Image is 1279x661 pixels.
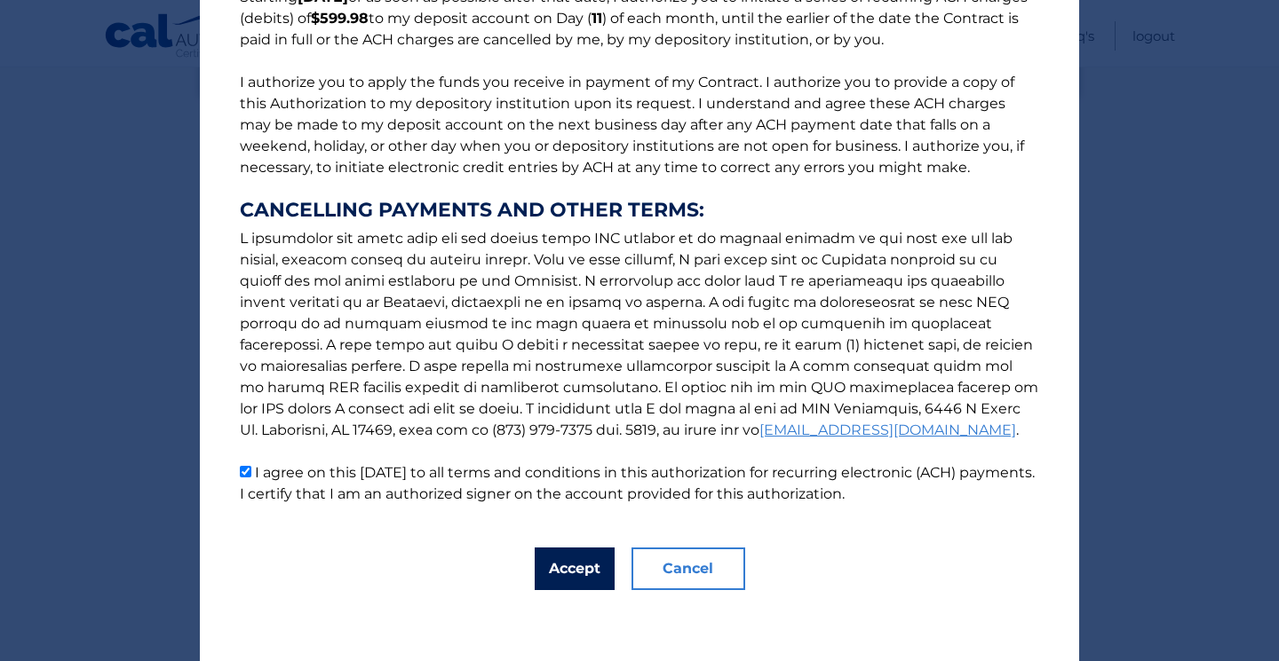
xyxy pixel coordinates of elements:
strong: CANCELLING PAYMENTS AND OTHER TERMS: [240,200,1039,221]
b: 11 [592,10,602,27]
button: Cancel [632,547,745,590]
label: I agree on this [DATE] to all terms and conditions in this authorization for recurring electronic... [240,464,1035,502]
a: [EMAIL_ADDRESS][DOMAIN_NAME] [759,421,1016,438]
button: Accept [535,547,615,590]
b: $599.98 [311,10,369,27]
